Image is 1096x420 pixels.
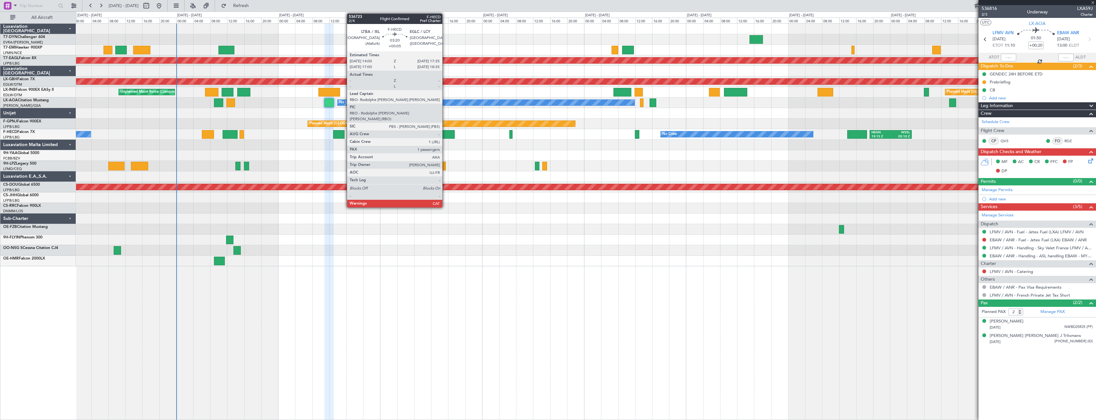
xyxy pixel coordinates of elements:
[3,35,45,39] a: T7-DYNChallenger 604
[3,130,35,134] a: F-HECDFalcon 7X
[3,156,20,161] a: FCBB/BZV
[982,212,1014,219] a: Manage Services
[635,18,652,23] div: 12:00
[981,203,997,211] span: Services
[1064,138,1079,144] a: RDZ
[3,151,18,155] span: 9H-YAA
[1052,137,1063,144] div: FO
[431,18,448,23] div: 12:00
[3,130,17,134] span: F-HECD
[3,183,40,187] a: CS-DOUGlobal 6500
[3,135,20,140] a: LFPB/LBG
[1075,54,1086,61] span: ALDT
[176,18,193,23] div: 00:00
[981,127,1004,135] span: Flight Crew
[981,63,1013,70] span: Dispatch To-Dos
[1077,12,1093,17] span: Charter
[990,284,1062,290] a: EBAW / ANR - Pax Visa Requirements
[924,18,941,23] div: 08:00
[3,257,19,261] span: OE-HMR
[3,77,17,81] span: LX-GBH
[1064,324,1093,330] span: NWBD25R25 (PP)
[279,13,304,18] div: [DATE] - [DATE]
[278,18,295,23] div: 00:00
[3,236,20,239] span: 9H-FLYIN
[686,18,703,23] div: 00:00
[990,318,1024,325] div: [PERSON_NAME]
[947,87,1047,97] div: Planned Maint [GEOGRAPHIC_DATA] ([GEOGRAPHIC_DATA])
[990,237,1087,243] a: EBAW / ANR - Fuel - Jetex Fuel (LXA) EBAW / ANR
[1005,43,1015,49] span: 11:10
[3,198,20,203] a: LFPB/LBG
[788,18,805,23] div: 00:00
[856,18,873,23] div: 16:00
[312,18,329,23] div: 08:00
[981,260,996,268] span: Charter
[516,18,533,23] div: 08:00
[1054,339,1093,344] span: [PHONE_NUMBER] (ID)
[982,119,1009,125] a: Schedule Crew
[839,18,856,23] div: 12:00
[1029,20,1046,27] span: LX-AOA
[7,12,69,23] button: All Aircraft
[618,18,635,23] div: 08:00
[990,339,1001,344] span: [DATE]
[1001,159,1008,165] span: MF
[120,87,178,97] div: Unplanned Maint Roma (Ciampino)
[3,82,22,87] a: EDLW/DTM
[891,130,910,135] div: WSSL
[1069,43,1079,49] span: ELDT
[3,56,36,60] a: T7-EAGLFalcon 8X
[981,276,995,283] span: Others
[483,13,508,18] div: [DATE] - [DATE]
[662,129,677,139] div: No Crew
[891,13,916,18] div: [DATE] - [DATE]
[993,43,1003,49] span: ETOT
[414,18,431,23] div: 08:00
[988,137,999,144] div: CP
[993,30,1014,36] span: LFMV AVN
[125,18,142,23] div: 12:00
[3,162,16,166] span: 9H-LPZ
[990,325,1001,330] span: [DATE]
[3,61,20,66] a: LFPB/LBG
[3,225,48,229] a: OE-FZBCitation Mustang
[363,18,380,23] div: 20:00
[958,18,975,23] div: 16:00
[3,225,17,229] span: OE-FZB
[1073,178,1082,184] span: (0/0)
[1077,5,1093,12] span: LXA59J
[989,54,999,61] span: ATOT
[990,71,1043,77] div: GENDEC 24H BEFORE ETD
[982,187,1013,193] a: Manage Permits
[1073,63,1082,69] span: (2/3)
[193,18,210,23] div: 04:00
[74,18,91,23] div: 00:00
[981,110,992,117] span: Crew
[805,18,822,23] div: 04:00
[177,13,202,18] div: [DATE] - [DATE]
[3,93,22,97] a: EDLW/DTM
[981,221,998,228] span: Dispatch
[3,188,20,192] a: LFPB/LBG
[3,88,16,92] span: LX-INB
[3,183,18,187] span: CS-DOU
[1040,309,1065,315] a: Manage PAX
[3,56,19,60] span: T7-EAGL
[339,98,408,107] div: No Crew Antwerp ([GEOGRAPHIC_DATA])
[1057,30,1079,36] span: EBAW ANR
[3,35,18,39] span: T7-DYN
[109,3,139,9] span: [DATE] - [DATE]
[1027,9,1048,15] div: Underway
[218,1,256,11] button: Refresh
[3,88,54,92] a: LX-INBFalcon 900EX EASy II
[1001,138,1015,144] a: QVS
[1001,168,1007,175] span: DP
[533,18,550,23] div: 12:00
[890,18,907,23] div: 00:00
[567,18,584,23] div: 20:00
[990,269,1033,274] a: LFMV / AVN - Catering
[3,162,36,166] a: 9H-LPZLegacy 500
[3,209,23,214] a: DNMM/LOS
[1057,43,1067,49] span: 13:00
